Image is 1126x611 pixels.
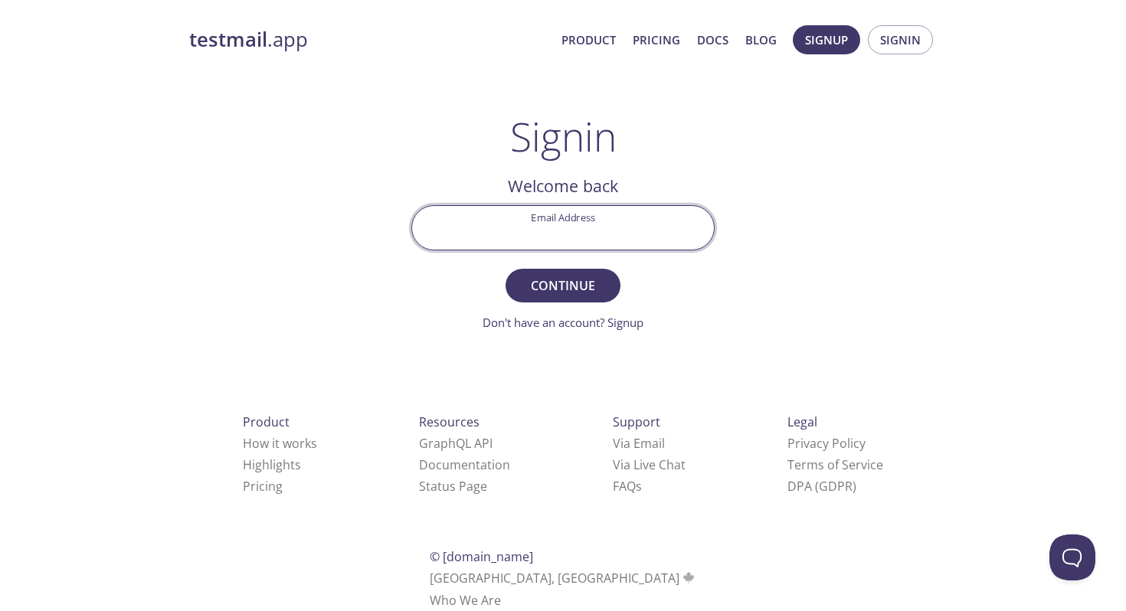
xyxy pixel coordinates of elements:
[1049,534,1095,580] iframe: Help Scout Beacon - Open
[787,413,817,430] span: Legal
[189,26,267,53] strong: testmail
[522,275,604,296] span: Continue
[419,435,493,452] a: GraphQL API
[793,25,860,54] button: Signup
[787,456,883,473] a: Terms of Service
[613,456,686,473] a: Via Live Chat
[189,27,549,53] a: testmail.app
[510,113,617,159] h1: Signin
[636,478,642,495] span: s
[419,478,487,495] a: Status Page
[430,548,533,565] span: © [DOMAIN_NAME]
[430,592,501,609] a: Who We Are
[419,456,510,473] a: Documentation
[243,478,283,495] a: Pricing
[613,413,660,430] span: Support
[613,478,642,495] a: FAQ
[430,570,697,586] span: [GEOGRAPHIC_DATA], [GEOGRAPHIC_DATA]
[633,30,680,50] a: Pricing
[411,173,715,199] h2: Welcome back
[419,413,480,430] span: Resources
[506,269,620,302] button: Continue
[787,435,866,452] a: Privacy Policy
[787,478,856,495] a: DPA (GDPR)
[613,435,665,452] a: Via Email
[243,435,317,452] a: How it works
[483,315,643,330] a: Don't have an account? Signup
[561,30,616,50] a: Product
[745,30,777,50] a: Blog
[243,456,301,473] a: Highlights
[243,413,290,430] span: Product
[868,25,933,54] button: Signin
[880,30,921,50] span: Signin
[805,30,848,50] span: Signup
[697,30,728,50] a: Docs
